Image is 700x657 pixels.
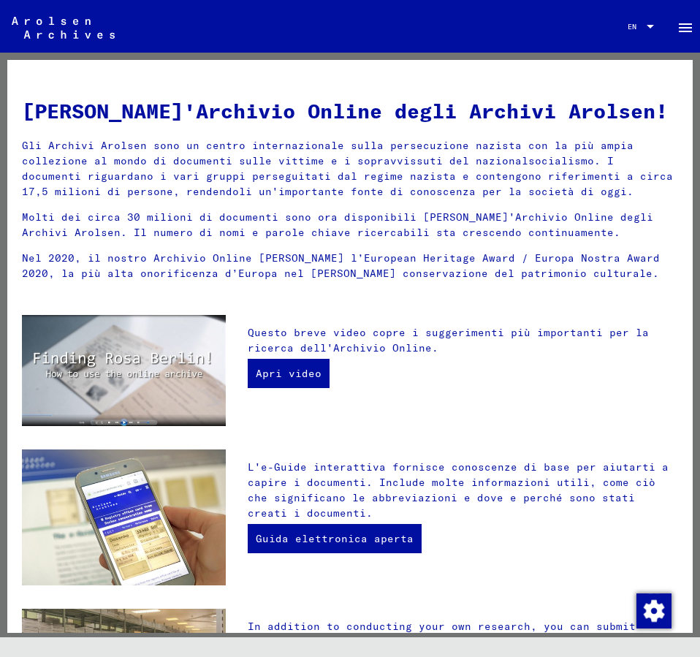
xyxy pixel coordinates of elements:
[22,449,226,586] img: eguide.jpg
[248,325,678,356] p: Questo breve video copre i suggerimenti più importanti per la ricerca dell'Archivio Online.
[22,96,678,126] h1: [PERSON_NAME]'Archivio Online degli Archivi Arolsen!
[22,138,678,200] p: Gli Archivi Arolsen sono un centro internazionale sulla persecuzione nazista con la più ampia col...
[677,19,694,37] mat-icon: Side nav toggle icon
[22,210,678,240] p: Molti dei circa 30 milioni di documenti sono ora disponibili [PERSON_NAME]'Archivio Online degli ...
[248,524,422,553] a: Guida elettronica aperta
[636,593,671,628] div: Cambiare il consenso
[248,359,330,388] a: Apri video
[248,460,678,521] p: L'e-Guide interattiva fornisce conoscenze di base per aiutarti a capire i documenti. Include molt...
[22,315,226,426] img: video.jpg
[628,23,644,31] span: EN
[636,593,672,628] img: Cambiare il consenso
[671,12,700,41] button: Toggle sidenav
[22,251,678,281] p: Nel 2020, il nostro Archivio Online [PERSON_NAME] l’European Heritage Award / Europa Nostra Award...
[12,17,115,39] img: Arolsen_neg.svg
